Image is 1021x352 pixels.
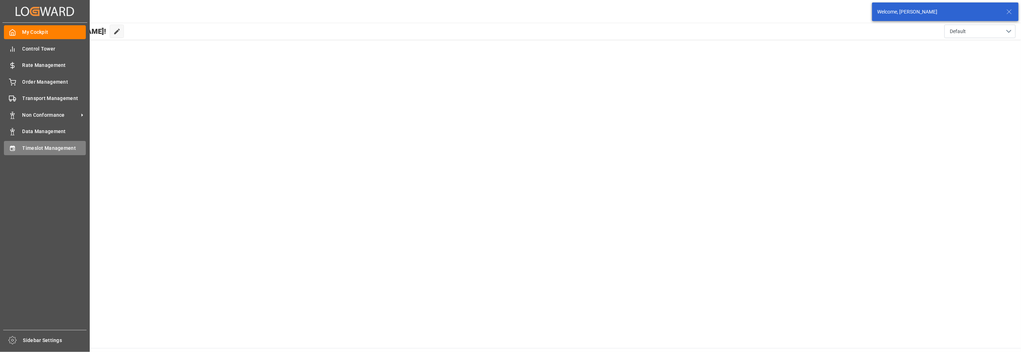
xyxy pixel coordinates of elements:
a: Data Management [4,125,86,138]
span: Transport Management [22,95,86,102]
a: Control Tower [4,42,86,56]
span: Sidebar Settings [23,337,87,344]
a: Rate Management [4,58,86,72]
button: open menu [944,25,1016,38]
span: Control Tower [22,45,86,53]
span: Data Management [22,128,86,135]
span: My Cockpit [22,28,86,36]
a: Timeslot Management [4,141,86,155]
a: Transport Management [4,91,86,105]
a: Order Management [4,75,86,89]
span: Rate Management [22,62,86,69]
span: Order Management [22,78,86,86]
a: My Cockpit [4,25,86,39]
span: Timeslot Management [22,145,86,152]
span: Default [950,28,966,35]
div: Welcome, [PERSON_NAME] [877,8,1000,16]
span: Non Conformance [22,111,79,119]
